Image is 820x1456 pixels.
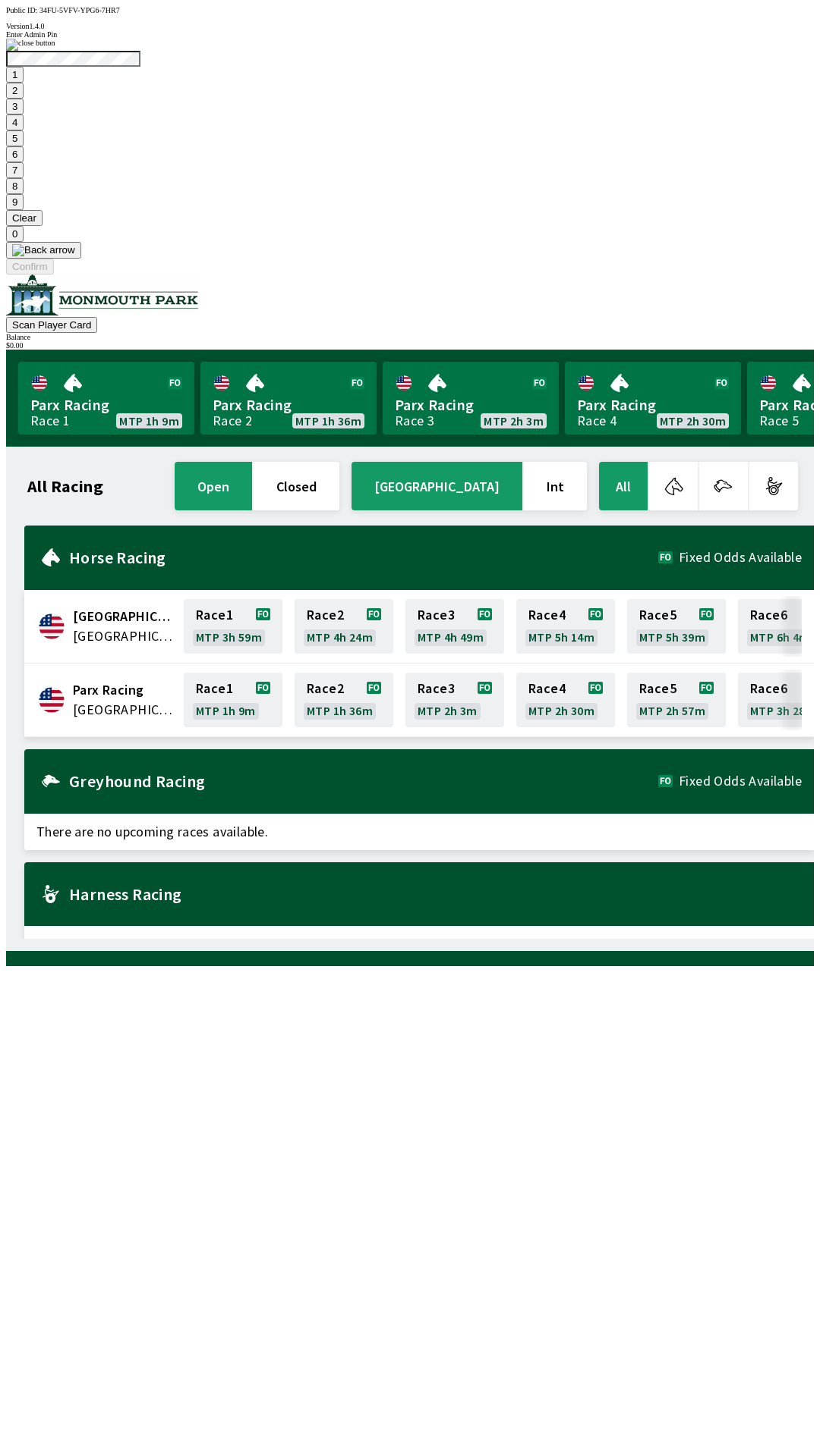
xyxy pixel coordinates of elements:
span: MTP 4h 49m [418,631,484,643]
button: 3 [6,99,24,115]
button: 7 [6,162,24,178]
span: Race 6 [750,682,787,695]
img: close button [6,39,55,51]
img: venue logo [6,275,198,315]
img: Back arrow [12,244,75,256]
span: 34FU-5VFV-YPG6-7HR7 [39,6,120,14]
span: Fairmount Park [73,607,175,626]
span: Race 2 [307,682,344,695]
a: Race5MTP 2h 57m [627,673,726,727]
span: Parx Racing [30,395,182,415]
div: Enter Admin Pin [6,30,814,39]
span: MTP 6h 4m [750,631,810,643]
span: MTP 2h 57m [639,704,705,717]
span: Fixed Odds Available [679,775,802,787]
button: 9 [6,194,24,210]
span: There are no upcoming races available. [24,814,814,850]
button: 0 [6,226,24,242]
button: Confirm [6,259,54,275]
div: Race 4 [577,415,617,427]
span: Race 5 [639,609,676,621]
a: Race4MTP 5h 14m [516,599,615,654]
h2: Harness Racing [69,888,802,900]
button: 4 [6,115,24,130]
a: Race1MTP 1h 9m [184,673,282,727]
a: Race2MTP 1h 36m [295,673,393,727]
a: Race3MTP 2h 3m [405,673,504,727]
span: MTP 1h 9m [119,415,179,427]
span: Parx Racing [73,680,175,700]
span: Race 3 [418,682,455,695]
div: Public ID: [6,6,814,14]
div: Race 1 [30,415,70,427]
div: Race 5 [759,415,799,427]
span: Race 4 [528,682,566,695]
span: Parx Racing [395,395,547,415]
a: Race5MTP 5h 39m [627,599,726,654]
a: Parx RacingRace 1MTP 1h 9m [18,362,194,435]
h1: All Racing [27,480,103,492]
span: Race 1 [196,682,233,695]
button: 8 [6,178,24,194]
span: MTP 5h 14m [528,631,594,643]
a: Parx RacingRace 4MTP 2h 30m [565,362,741,435]
span: MTP 1h 36m [307,704,373,717]
span: MTP 2h 3m [484,415,544,427]
span: Race 5 [639,682,676,695]
span: MTP 3h 28m [750,704,816,717]
a: Race1MTP 3h 59m [184,599,282,654]
button: 5 [6,130,24,146]
div: Version 1.4.0 [6,22,814,30]
span: MTP 2h 30m [660,415,726,427]
button: 1 [6,67,24,83]
button: [GEOGRAPHIC_DATA] [352,462,522,510]
a: Parx RacingRace 2MTP 1h 36m [200,362,377,435]
button: open [175,462,252,510]
span: Parx Racing [577,395,729,415]
span: United States [73,700,175,720]
span: Race 2 [307,609,344,621]
span: Parx Racing [213,395,364,415]
span: MTP 1h 9m [196,704,256,717]
button: 6 [6,146,24,162]
button: closed [254,462,339,510]
a: Race2MTP 4h 24m [295,599,393,654]
span: MTP 2h 30m [528,704,594,717]
span: Race 6 [750,609,787,621]
button: Clear [6,210,43,226]
h2: Horse Racing [69,551,658,563]
button: All [599,462,648,510]
div: Race 2 [213,415,252,427]
span: MTP 2h 3m [418,704,478,717]
h2: Greyhound Racing [69,775,658,787]
span: Race 3 [418,609,455,621]
span: There are no upcoming races available. [24,926,814,962]
span: MTP 1h 36m [295,415,361,427]
button: Scan Player Card [6,317,97,333]
div: Race 3 [395,415,434,427]
span: United States [73,626,175,646]
span: Race 1 [196,609,233,621]
div: Balance [6,333,814,341]
button: 2 [6,83,24,99]
span: Race 4 [528,609,566,621]
span: Fixed Odds Available [679,551,802,563]
span: MTP 3h 59m [196,631,262,643]
span: MTP 4h 24m [307,631,373,643]
a: Parx RacingRace 3MTP 2h 3m [383,362,559,435]
a: Race3MTP 4h 49m [405,599,504,654]
a: Race4MTP 2h 30m [516,673,615,727]
div: $ 0.00 [6,341,814,350]
span: MTP 5h 39m [639,631,705,643]
button: Int [524,462,587,510]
